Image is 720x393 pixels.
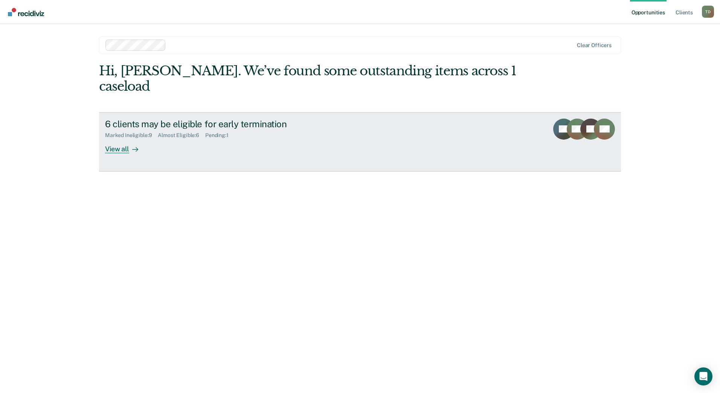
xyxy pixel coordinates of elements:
[158,132,205,139] div: Almost Eligible : 6
[702,6,714,18] div: T D
[702,6,714,18] button: Profile dropdown button
[105,132,158,139] div: Marked Ineligible : 9
[105,119,369,129] div: 6 clients may be eligible for early termination
[8,8,44,16] img: Recidiviz
[577,42,612,49] div: Clear officers
[105,139,147,153] div: View all
[205,132,235,139] div: Pending : 1
[99,112,621,172] a: 6 clients may be eligible for early terminationMarked Ineligible:9Almost Eligible:6Pending:1View all
[99,63,517,94] div: Hi, [PERSON_NAME]. We’ve found some outstanding items across 1 caseload
[694,367,712,385] div: Open Intercom Messenger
